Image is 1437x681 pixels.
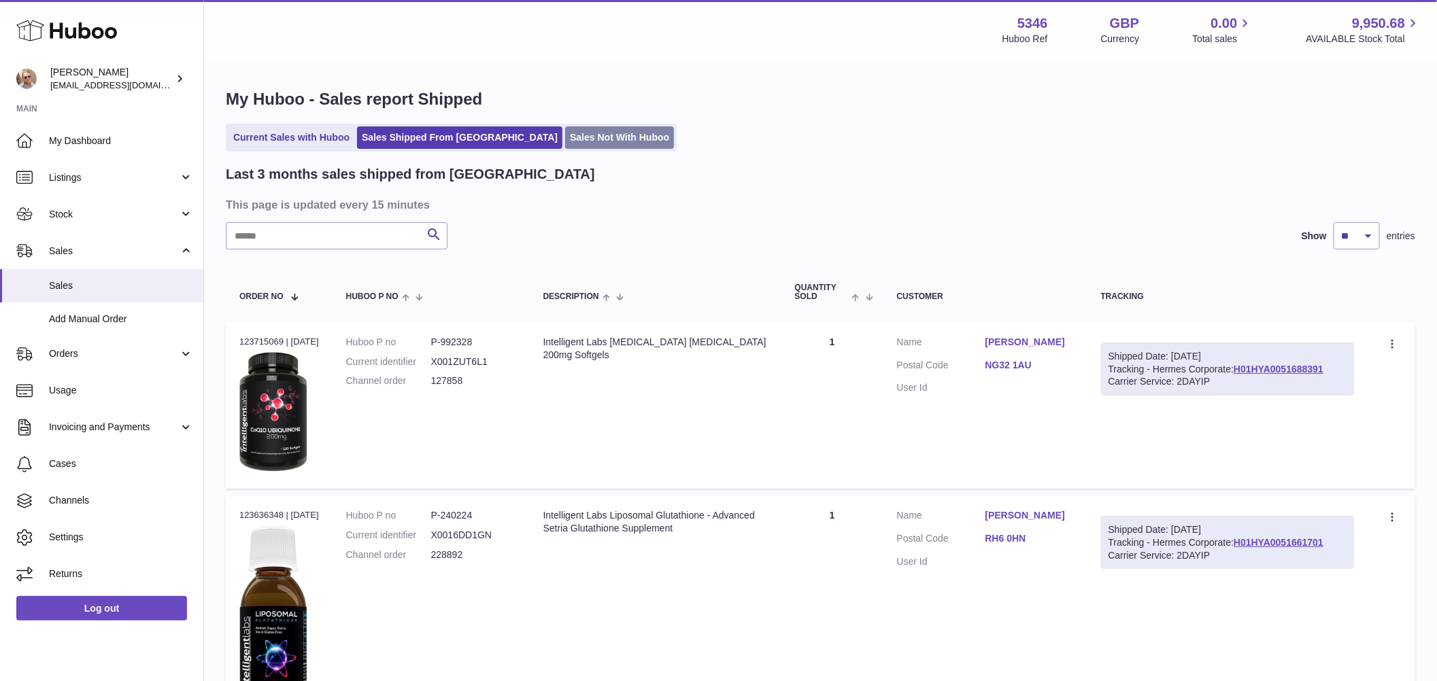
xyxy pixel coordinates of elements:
div: Carrier Service: 2DAYIP [1109,549,1347,562]
a: Log out [16,596,187,621]
span: Returns [49,567,193,580]
div: Customer [897,292,1074,301]
div: Shipped Date: [DATE] [1109,350,1347,363]
div: Tracking [1101,292,1355,301]
div: 123715069 | [DATE] [239,336,319,348]
dd: X001ZUT6L1 [431,355,516,368]
a: [PERSON_NAME] [985,336,1074,349]
dt: Channel order [346,374,431,387]
dt: Current identifier [346,529,431,542]
dd: P-992328 [431,336,516,349]
img: support@radoneltd.co.uk [16,69,37,89]
td: 1 [781,322,883,489]
span: My Dashboard [49,135,193,147]
span: Order No [239,292,284,301]
span: Description [543,292,599,301]
span: Add Manual Order [49,313,193,326]
span: Sales [49,279,193,292]
div: Tracking - Hermes Corporate: [1101,516,1355,570]
a: H01HYA0051661701 [1234,537,1323,548]
span: Channels [49,494,193,507]
a: H01HYA0051688391 [1234,364,1323,374]
h2: Last 3 months sales shipped from [GEOGRAPHIC_DATA] [226,165,595,184]
dt: Huboo P no [346,336,431,349]
span: Quantity Sold [795,283,849,301]
span: 9,950.68 [1352,14,1405,33]
div: Carrier Service: 2DAYIP [1109,375,1347,388]
dt: Name [897,336,985,352]
div: Tracking - Hermes Corporate: [1101,343,1355,396]
span: Cases [49,457,193,470]
dt: Name [897,509,985,525]
span: Settings [49,531,193,544]
span: Usage [49,384,193,397]
span: [EMAIL_ADDRESS][DOMAIN_NAME] [50,80,200,90]
div: Huboo Ref [1002,33,1048,46]
span: Listings [49,171,179,184]
a: Sales Shipped From [GEOGRAPHIC_DATA] [357,126,562,149]
dd: X0016DD1GN [431,529,516,542]
span: Huboo P no [346,292,399,301]
div: Intelligent Labs [MEDICAL_DATA] [MEDICAL_DATA] 200mg Softgels [543,336,768,362]
dd: 127858 [431,374,516,387]
span: Invoicing and Payments [49,421,179,434]
a: Current Sales with Huboo [229,126,354,149]
span: Sales [49,245,179,258]
a: [PERSON_NAME] [985,509,1074,522]
strong: 5346 [1017,14,1048,33]
div: 123636348 | [DATE] [239,509,319,521]
a: RH6 0HN [985,532,1074,545]
div: [PERSON_NAME] [50,66,173,92]
h3: This page is updated every 15 minutes [226,197,1412,212]
a: 9,950.68 AVAILABLE Stock Total [1306,14,1421,46]
dt: Channel order [346,548,431,561]
dd: 228892 [431,548,516,561]
span: AVAILABLE Stock Total [1306,33,1421,46]
dt: Huboo P no [346,509,431,522]
a: Sales Not With Huboo [565,126,674,149]
label: Show [1302,230,1327,243]
dd: P-240224 [431,509,516,522]
h1: My Huboo - Sales report Shipped [226,88,1415,110]
dt: User Id [897,381,985,394]
dt: Postal Code [897,532,985,548]
div: Shipped Date: [DATE] [1109,523,1347,536]
div: Currency [1101,33,1140,46]
img: 1718596835.jpg [239,352,307,472]
span: Stock [49,208,179,221]
span: entries [1387,230,1415,243]
a: NG32 1AU [985,359,1074,372]
dt: Postal Code [897,359,985,375]
span: Total sales [1192,33,1253,46]
dt: User Id [897,555,985,568]
span: Orders [49,347,179,360]
strong: GBP [1110,14,1139,33]
dt: Current identifier [346,355,431,368]
span: 0.00 [1211,14,1238,33]
div: Intelligent Labs Liposomal Glutathione - Advanced Setria Glutathione Supplement [543,509,768,535]
a: 0.00 Total sales [1192,14,1253,46]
